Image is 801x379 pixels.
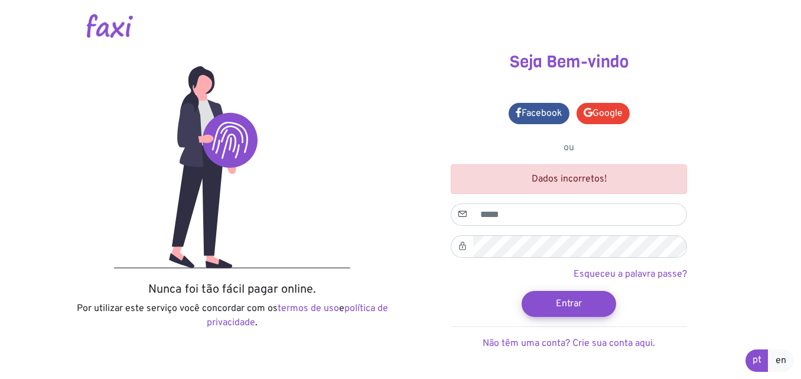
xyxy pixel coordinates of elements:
[745,349,769,372] a: pt
[73,283,392,297] h5: Nunca foi tão fácil pagar online.
[451,141,687,155] p: ou
[73,302,392,330] p: Por utilizar este serviço você concordar com os e .
[409,52,728,72] h3: Seja Bem-vindo
[483,338,655,349] a: Não têm uma conta? Crie sua conta aqui.
[451,164,687,194] div: Dados incorretos!
[577,103,630,124] a: Google
[768,349,794,372] a: en
[278,303,339,315] a: termos de uso
[509,103,569,124] a: Facebook
[522,291,616,317] button: Entrar
[574,268,687,280] a: Esqueceu a palavra passe?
